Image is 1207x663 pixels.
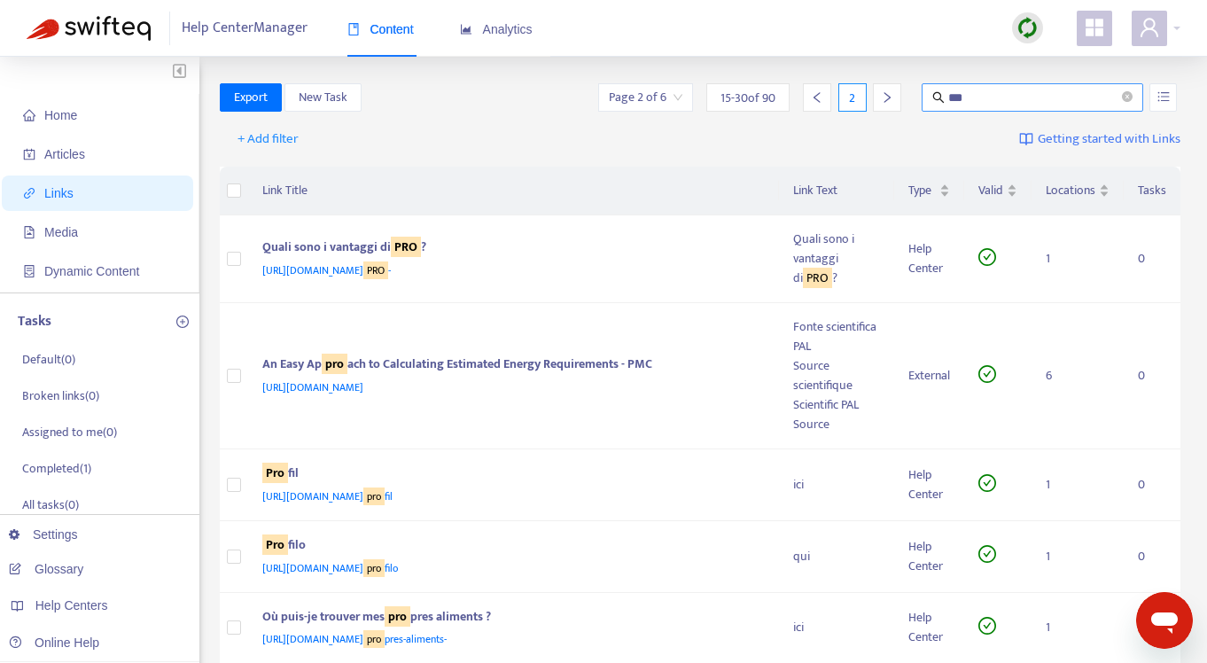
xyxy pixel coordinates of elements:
td: 1 [1032,449,1124,521]
sqkw: pro [385,606,410,627]
div: Help Center [908,608,950,647]
div: Où puis-je trouver mes pres aliments ? [262,607,759,630]
span: 15 - 30 of 90 [720,89,775,107]
sqkw: pro [363,630,385,648]
span: check-circle [978,474,996,492]
th: Valid [964,167,1032,215]
span: Links [44,186,74,200]
p: Broken links ( 0 ) [22,386,99,405]
p: Completed ( 1 ) [22,459,91,478]
td: 1 [1032,215,1124,303]
a: Online Help [9,636,99,650]
td: 0 [1124,449,1180,521]
span: container [23,265,35,277]
a: Settings [9,527,78,542]
sqkw: PRO [363,261,388,279]
td: 0 [1124,303,1180,449]
div: Quali sono i vantaggi di ? [262,238,759,261]
span: link [23,187,35,199]
sqkw: Pro [262,463,288,483]
th: Link Title [248,167,780,215]
div: ici [793,618,880,637]
th: Locations [1032,167,1124,215]
sqkw: pro [322,354,347,374]
div: ici [793,475,880,495]
a: Getting started with Links [1019,125,1180,153]
div: Scientific PAL Source [793,395,880,434]
span: search [932,91,945,104]
span: [URL][DOMAIN_NAME] pres-aliments- [262,630,447,648]
span: New Task [299,88,347,107]
div: Quali sono i vantaggi di ? [793,230,880,288]
span: Articles [44,147,85,161]
span: file-image [23,226,35,238]
sqkw: PRO [803,268,832,288]
span: user [1139,17,1160,38]
span: Media [44,225,78,239]
span: close-circle [1122,90,1133,106]
span: Valid [978,181,1003,200]
span: right [881,91,893,104]
span: Analytics [460,22,533,36]
img: sync.dc5367851b00ba804db3.png [1016,17,1039,39]
div: Help Center [908,239,950,278]
div: Help Center [908,465,950,504]
span: Content [347,22,414,36]
span: Help Centers [35,598,108,612]
button: unordered-list [1149,83,1177,112]
div: Help Center [908,537,950,576]
span: plus-circle [176,316,189,328]
span: Locations [1046,181,1095,200]
div: External [908,366,950,386]
sqkw: pro [363,487,385,505]
span: Type [908,181,936,200]
button: Export [220,83,282,112]
th: Tasks [1124,167,1180,215]
div: 2 [838,83,867,112]
span: account-book [23,148,35,160]
div: Source scientifique [793,356,880,395]
span: Home [44,108,77,122]
p: Assigned to me ( 0 ) [22,423,117,441]
span: [URL][DOMAIN_NAME] - [262,261,391,279]
p: Tasks [18,311,51,332]
span: check-circle [978,365,996,383]
span: check-circle [978,545,996,563]
p: All tasks ( 0 ) [22,495,79,514]
button: + Add filter [224,125,312,153]
button: New Task [284,83,362,112]
td: 6 [1032,303,1124,449]
span: Dynamic Content [44,264,139,278]
sqkw: PRO [391,237,421,257]
span: [URL][DOMAIN_NAME] [262,378,363,396]
sqkw: Pro [262,534,288,555]
th: Link Text [779,167,894,215]
iframe: Schaltfläche zum Öffnen des Messaging-Fensters [1136,592,1193,649]
img: image-link [1019,132,1033,146]
span: [URL][DOMAIN_NAME] fil [262,487,393,505]
span: check-circle [978,248,996,266]
sqkw: pro [363,559,385,577]
span: Export [234,88,268,107]
div: qui [793,547,880,566]
td: 1 [1032,521,1124,593]
span: area-chart [460,23,472,35]
th: Type [894,167,964,215]
div: An Easy Ap ach to Calculating Estimated Energy Requirements - PMC [262,355,759,378]
div: filo [262,535,759,558]
span: unordered-list [1157,90,1170,103]
span: appstore [1084,17,1105,38]
td: 0 [1124,215,1180,303]
img: Swifteq [27,16,151,41]
span: check-circle [978,617,996,635]
div: fil [262,464,759,487]
div: Fonte scientifica PAL [793,317,880,356]
span: Help Center Manager [182,12,308,45]
span: + Add filter [238,129,299,150]
td: 0 [1124,521,1180,593]
span: home [23,109,35,121]
span: book [347,23,360,35]
span: left [811,91,823,104]
p: Default ( 0 ) [22,350,75,369]
a: Glossary [9,562,83,576]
